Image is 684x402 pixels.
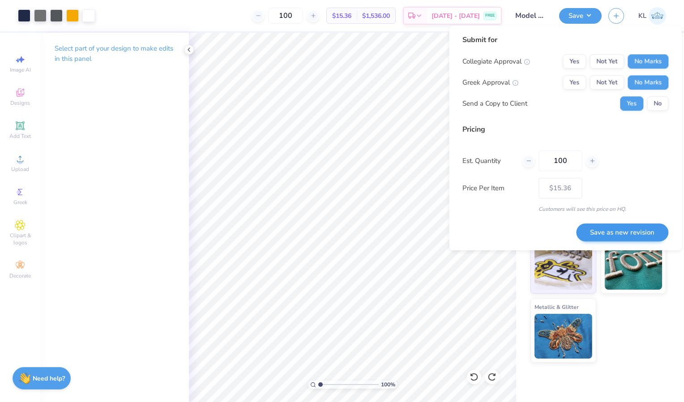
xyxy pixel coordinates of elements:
[628,75,668,90] button: No Marks
[10,66,31,73] span: Image AI
[381,381,395,389] span: 100 %
[462,183,532,193] label: Price Per Item
[605,245,663,290] img: 3D Puff
[509,7,552,25] input: Untitled Design
[649,7,666,25] img: Kaitlynn Lawson
[462,124,668,135] div: Pricing
[9,133,31,140] span: Add Text
[33,374,65,383] strong: Need help?
[563,75,586,90] button: Yes
[462,98,527,109] div: Send a Copy to Client
[590,54,624,68] button: Not Yet
[462,34,668,45] div: Submit for
[9,272,31,279] span: Decorate
[462,156,516,166] label: Est. Quantity
[432,11,480,21] span: [DATE] - [DATE]
[638,7,666,25] a: KL
[576,223,668,242] button: Save as new revision
[559,8,602,24] button: Save
[462,205,668,213] div: Customers will see this price on HQ.
[10,99,30,107] span: Designs
[11,166,29,173] span: Upload
[462,56,530,67] div: Collegiate Approval
[534,302,579,312] span: Metallic & Glitter
[332,11,351,21] span: $15.36
[620,96,643,111] button: Yes
[462,77,518,88] div: Greek Approval
[13,199,27,206] span: Greek
[534,245,592,290] img: Standard
[638,11,646,21] span: KL
[4,232,36,246] span: Clipart & logos
[647,96,668,111] button: No
[268,8,303,24] input: – –
[539,150,582,171] input: – –
[563,54,586,68] button: Yes
[534,314,592,359] img: Metallic & Glitter
[362,11,390,21] span: $1,536.00
[628,54,668,68] button: No Marks
[55,43,175,64] p: Select part of your design to make edits in this panel
[590,75,624,90] button: Not Yet
[485,13,495,19] span: FREE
